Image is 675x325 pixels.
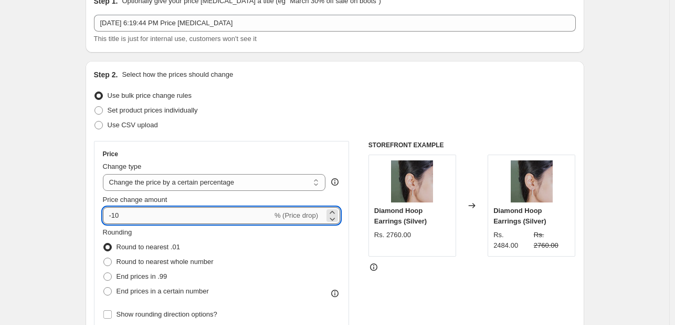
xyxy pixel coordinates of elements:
[103,207,272,224] input: -15
[103,162,142,170] span: Change type
[330,177,340,187] div: help
[122,69,233,80] p: Select how the prices should change
[493,230,530,251] div: Rs. 2484.00
[493,207,546,225] span: Diamond Hoop Earrings (Silver)
[368,141,576,149] h6: STOREFRONT EXAMPLE
[117,258,214,266] span: Round to nearest whole number
[94,15,576,32] input: 30% off holiday sale
[103,228,132,236] span: Rounding
[94,69,118,80] h2: Step 2.
[391,160,433,202] img: ModelJewelleryedited-48_51aad545-6691-453e-8750-ad9858977809_80x.jpg
[117,243,180,251] span: Round to nearest .01
[511,160,553,202] img: ModelJewelleryedited-48_51aad545-6691-453e-8750-ad9858977809_80x.jpg
[108,106,198,114] span: Set product prices individually
[374,230,411,240] div: Rs. 2760.00
[275,211,318,219] span: % (Price drop)
[117,310,217,318] span: Show rounding direction options?
[374,207,427,225] span: Diamond Hoop Earrings (Silver)
[108,92,192,99] span: Use bulk price change rules
[103,196,167,204] span: Price change amount
[108,121,158,129] span: Use CSV upload
[117,272,167,280] span: End prices in .99
[103,150,118,158] h3: Price
[94,35,257,43] span: This title is just for internal use, customers won't see it
[117,287,209,295] span: End prices in a certain number
[534,230,570,251] strike: Rs. 2760.00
